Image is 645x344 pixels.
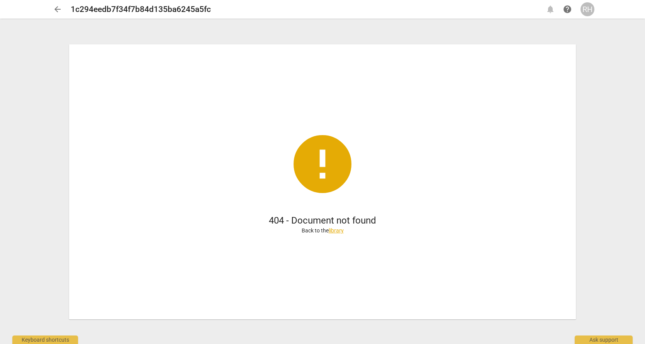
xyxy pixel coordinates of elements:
span: help [563,5,572,14]
div: Ask support [575,336,633,344]
p: Back to the [302,227,344,235]
div: Keyboard shortcuts [12,336,78,344]
a: Help [560,2,574,16]
h1: 404 - Document not found [269,214,376,227]
h2: 1c294eedb7f34f7b84d135ba6245a5fc [71,5,211,14]
span: error [288,129,357,199]
span: arrow_back [53,5,62,14]
button: RH [580,2,594,16]
a: library [329,227,344,234]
